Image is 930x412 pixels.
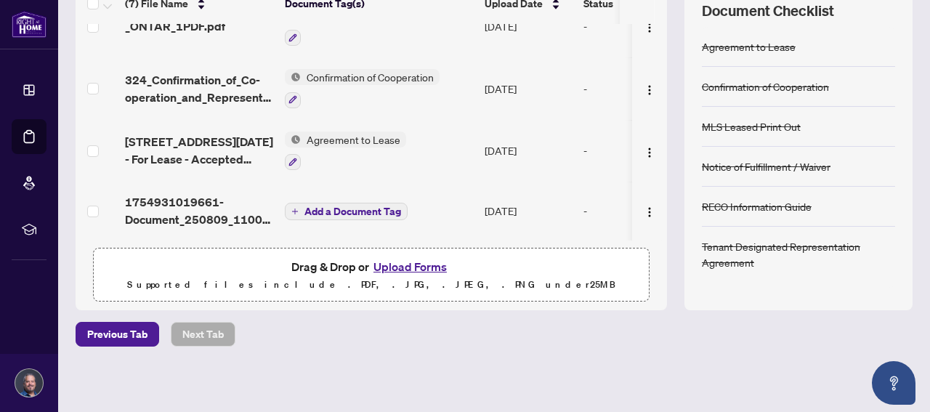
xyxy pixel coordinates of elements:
img: Logo [644,84,655,96]
button: Next Tab [171,322,235,347]
span: Agreement to Lease [301,132,406,148]
div: Notice of Fulfillment / Waiver [702,158,830,174]
button: Add a Document Tag [285,203,408,220]
span: Add a Document Tag [304,206,401,217]
button: Logo [638,199,661,222]
button: Logo [638,139,661,162]
button: Previous Tab [76,322,159,347]
div: RECO Information Guide [702,198,812,214]
span: 1754931019661-Document_250809_110050.pdf [125,193,273,228]
div: Confirmation of Cooperation [702,78,829,94]
button: Upload Forms [369,257,451,276]
td: [DATE] [479,57,578,120]
span: [STREET_ADDRESS][DATE] - For Lease - Accepted Agreement.pdf [125,133,273,168]
div: Agreement to Lease [702,39,796,54]
div: Tenant Designated Representation Agreement [702,238,895,270]
img: Logo [644,206,655,218]
img: logo [12,11,46,38]
button: Status IconAgreement to Lease [285,132,406,171]
button: Status IconConfirmation of Cooperation [285,69,440,108]
span: 324_Confirmation_of_Co-operation_and_Representation_-_Tenant_Landlord_-_PropTx-[PERSON_NAME].pdf [125,71,273,106]
button: Add a Document Tag [285,201,408,220]
span: Confirmation of Cooperation [301,69,440,85]
span: Document Checklist [702,1,834,21]
div: - [583,18,695,34]
span: Drag & Drop orUpload FormsSupported files include .PDF, .JPG, .JPEG, .PNG under25MB [94,249,649,302]
div: - [583,203,695,219]
div: - [583,142,695,158]
img: Status Icon [285,132,301,148]
img: Status Icon [285,69,301,85]
td: [DATE] [479,120,578,182]
span: plus [291,208,299,215]
p: Supported files include .PDF, .JPG, .JPEG, .PNG under 25 MB [102,276,640,294]
span: _ONTAR_1PDF.pdf [125,17,225,35]
span: Previous Tab [87,323,147,346]
span: Drag & Drop or [291,257,451,276]
button: Logo [638,77,661,100]
button: Open asap [872,361,915,405]
img: Logo [644,147,655,158]
img: Profile Icon [15,369,43,397]
div: - [583,81,695,97]
button: Logo [638,15,661,38]
button: Status IconNotice of Fulfillment / Waiver [285,7,441,46]
div: MLS Leased Print Out [702,118,801,134]
td: [DATE] [479,182,578,240]
img: Logo [644,22,655,33]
